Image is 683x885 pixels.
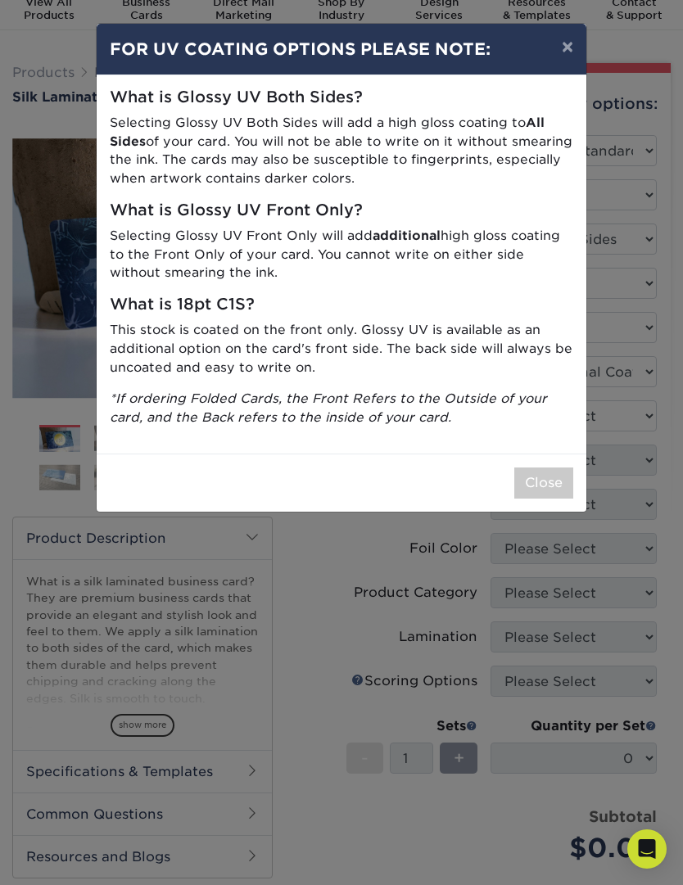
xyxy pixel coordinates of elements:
strong: additional [373,228,441,243]
h5: What is 18pt C1S? [110,296,573,314]
strong: All Sides [110,115,545,149]
h5: What is Glossy UV Both Sides? [110,88,573,107]
i: *If ordering Folded Cards, the Front Refers to the Outside of your card, and the Back refers to t... [110,391,547,425]
button: Close [514,467,573,499]
h4: FOR UV COATING OPTIONS PLEASE NOTE: [110,37,573,61]
p: Selecting Glossy UV Front Only will add high gloss coating to the Front Only of your card. You ca... [110,227,573,282]
button: × [549,24,586,70]
p: This stock is coated on the front only. Glossy UV is available as an additional option on the car... [110,321,573,377]
p: Selecting Glossy UV Both Sides will add a high gloss coating to of your card. You will not be abl... [110,114,573,188]
div: Open Intercom Messenger [627,829,667,869]
h5: What is Glossy UV Front Only? [110,201,573,220]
